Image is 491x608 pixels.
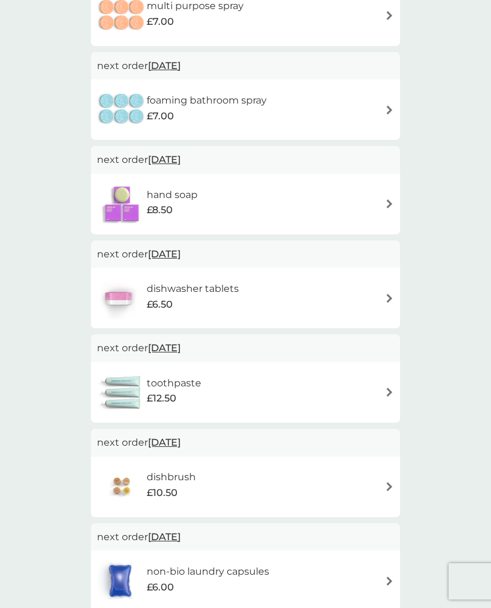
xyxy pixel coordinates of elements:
span: £7.00 [147,108,174,124]
img: non-bio laundry capsules [97,560,143,602]
span: £6.00 [147,580,174,595]
p: next order [97,340,394,356]
span: [DATE] [148,336,181,360]
img: arrow right [385,11,394,20]
img: arrow right [385,388,394,397]
span: [DATE] [148,431,181,454]
img: arrow right [385,577,394,586]
span: £10.50 [147,485,178,501]
h6: foaming bathroom spray [147,93,267,108]
h6: non-bio laundry capsules [147,564,269,580]
img: hand soap [97,183,147,225]
span: [DATE] [148,242,181,266]
h6: dishbrush [147,469,196,485]
img: dishwasher tablets [97,277,139,319]
img: arrow right [385,294,394,303]
span: £7.00 [147,14,174,30]
h6: dishwasher tablets [147,281,239,297]
img: toothpaste [97,371,147,414]
span: £12.50 [147,391,176,406]
span: [DATE] [148,148,181,171]
p: next order [97,246,394,262]
h6: toothpaste [147,375,201,391]
img: dishbrush [97,466,147,508]
img: foaming bathroom spray [97,88,147,131]
p: next order [97,435,394,451]
span: £6.50 [147,297,173,312]
p: next order [97,58,394,74]
span: [DATE] [148,54,181,78]
img: arrow right [385,105,394,114]
img: arrow right [385,199,394,208]
img: arrow right [385,482,394,491]
span: £8.50 [147,202,173,218]
p: next order [97,529,394,545]
span: [DATE] [148,525,181,549]
p: next order [97,152,394,168]
h6: hand soap [147,187,198,203]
